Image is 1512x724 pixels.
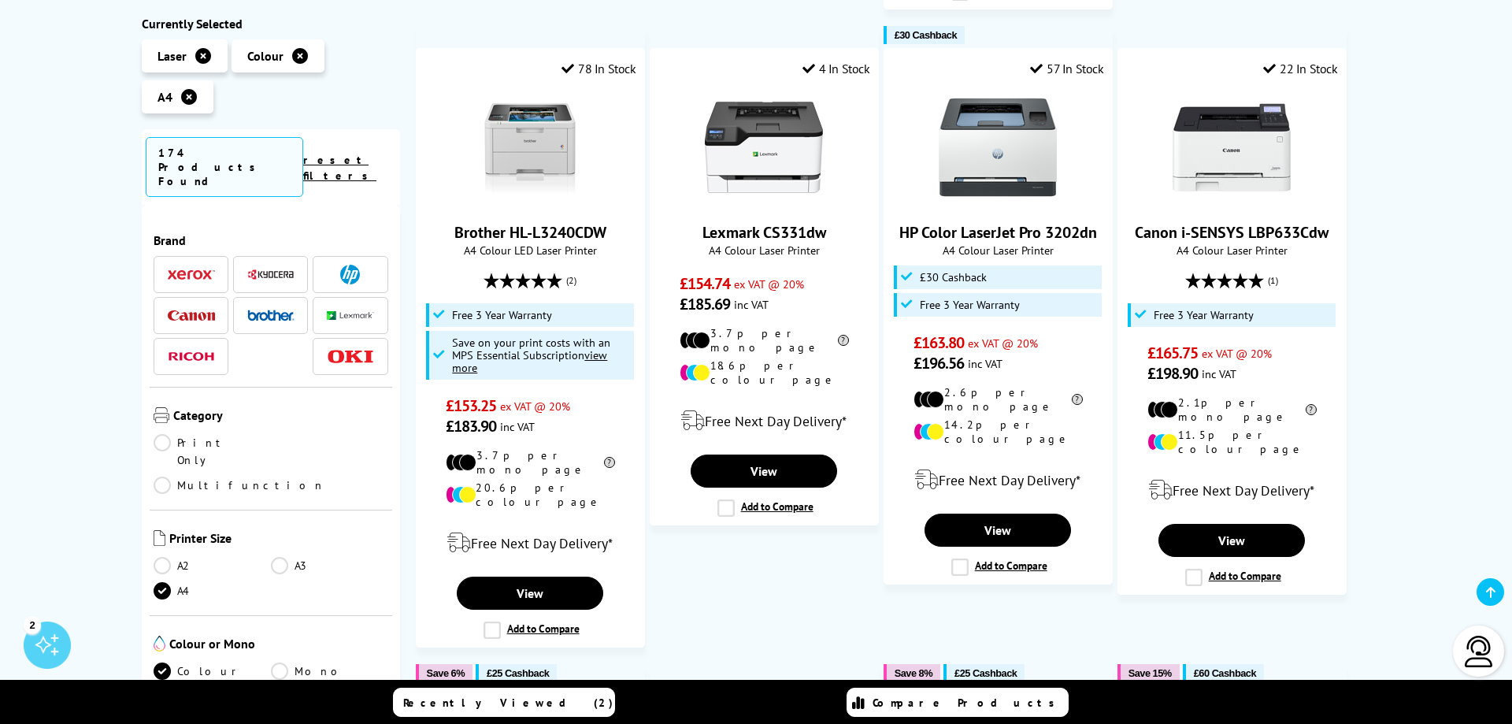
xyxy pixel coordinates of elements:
[271,663,388,680] a: Mono
[1463,636,1495,667] img: user-headset-light.svg
[427,667,465,679] span: Save 6%
[327,350,374,363] img: OKI
[154,232,388,248] span: Brand
[913,418,1083,446] li: 14.2p per colour page
[968,336,1038,351] span: ex VAT @ 20%
[173,407,388,426] span: Category
[500,399,570,414] span: ex VAT @ 20%
[303,153,376,183] a: reset filters
[1154,309,1254,321] span: Free 3 Year Warranty
[954,667,1017,679] span: £25 Cashback
[680,326,849,355] li: 3.7p per mono page
[247,48,283,64] span: Colour
[1126,243,1338,258] span: A4 Colour Laser Printer
[169,530,388,549] span: Printer Size
[884,26,965,44] button: £30 Cashback
[951,559,1047,576] label: Add to Compare
[1117,664,1180,682] button: Save 15%
[157,48,187,64] span: Laser
[702,222,826,243] a: Lexmark CS331dw
[271,557,388,574] a: A3
[452,347,607,375] u: view more
[1128,667,1172,679] span: Save 15%
[247,269,295,280] img: Kyocera
[1183,664,1264,682] button: £60 Cashback
[484,622,580,639] label: Add to Compare
[142,16,400,32] div: Currently Selected
[1202,346,1272,361] span: ex VAT @ 20%
[452,309,552,321] span: Free 3 Year Warranty
[1185,569,1281,586] label: Add to Compare
[939,194,1057,210] a: HP Color LaserJet Pro 3202dn
[802,61,870,76] div: 4 In Stock
[146,137,303,197] span: 174 Products Found
[705,88,823,206] img: Lexmark CS331dw
[446,416,497,436] span: £183.90
[168,352,215,361] img: Ricoh
[487,667,549,679] span: £25 Cashback
[847,688,1069,717] a: Compare Products
[920,299,1020,311] span: Free 3 Year Warranty
[154,407,169,423] img: Category
[168,265,215,284] a: Xerox
[446,481,615,509] li: 20.6p per colour page
[471,88,589,206] img: Brother HL-L3240CDW
[154,477,325,494] a: Multifunction
[327,265,374,284] a: HP
[1202,366,1236,381] span: inc VAT
[1126,468,1338,512] div: modal_delivery
[895,667,932,679] span: Save 8%
[154,434,271,469] a: Print Only
[247,265,295,284] a: Kyocera
[446,448,615,477] li: 3.7p per mono page
[1173,88,1291,206] img: Canon i-SENSYS LBP633Cdw
[658,399,870,443] div: modal_delivery
[403,696,613,710] span: Recently Viewed (2)
[416,664,472,682] button: Save 6%
[157,89,172,105] span: A4
[169,636,388,655] span: Colour or Mono
[247,310,295,321] img: Brother
[457,577,603,610] a: View
[913,332,965,353] span: £163.80
[925,514,1071,547] a: View
[939,88,1057,206] img: HP Color LaserJet Pro 3202dn
[895,29,957,41] span: £30 Cashback
[168,269,215,280] img: Xerox
[1263,61,1337,76] div: 22 In Stock
[913,385,1083,414] li: 2.6p per mono page
[734,297,769,312] span: inc VAT
[168,310,215,321] img: Canon
[892,243,1104,258] span: A4 Colour Laser Printer
[454,222,606,243] a: Brother HL-L3240CDW
[247,306,295,325] a: Brother
[691,455,837,488] a: View
[943,664,1025,682] button: £25 Cashback
[154,582,271,600] a: A4
[892,458,1104,502] div: modal_delivery
[340,265,360,284] img: HP
[1173,194,1291,210] a: Canon i-SENSYS LBP633Cdw
[717,499,813,517] label: Add to Compare
[168,306,215,325] a: Canon
[24,616,41,633] div: 2
[680,358,849,387] li: 18.6p per colour page
[1147,343,1199,363] span: £165.75
[154,636,165,652] img: Colour or Mono
[424,521,636,565] div: modal_delivery
[327,311,374,321] img: Lexmark
[873,696,1063,710] span: Compare Products
[1147,363,1199,384] span: £198.90
[154,530,165,546] img: Printer Size
[680,273,731,294] span: £154.74
[393,688,615,717] a: Recently Viewed (2)
[561,61,636,76] div: 78 In Stock
[705,194,823,210] a: Lexmark CS331dw
[734,277,804,291] span: ex VAT @ 20%
[680,294,731,314] span: £185.69
[327,347,374,366] a: OKI
[968,356,1002,371] span: inc VAT
[899,222,1097,243] a: HP Color LaserJet Pro 3202dn
[500,419,535,434] span: inc VAT
[154,663,271,680] a: Colour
